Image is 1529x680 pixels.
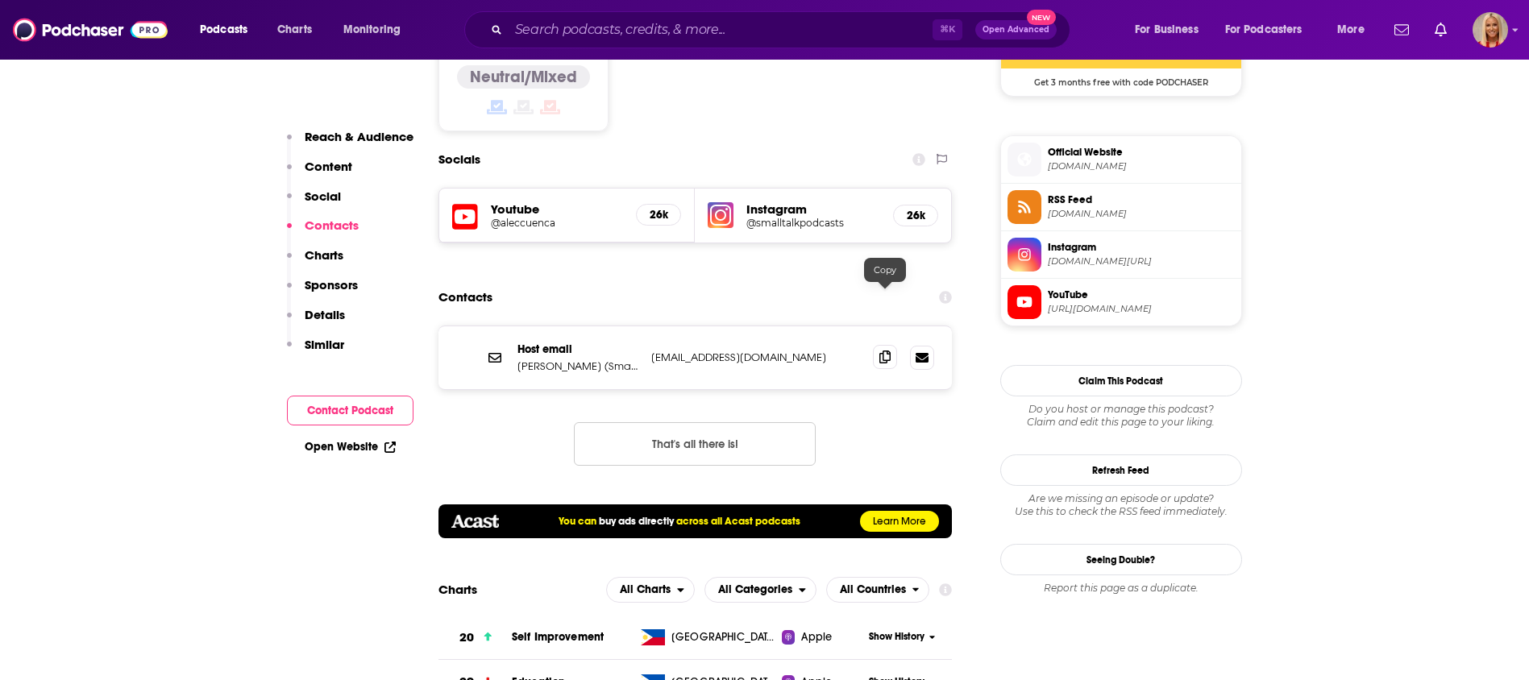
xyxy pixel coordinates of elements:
[470,67,577,87] h4: Neutral/Mixed
[606,577,695,603] h2: Platforms
[1135,19,1199,41] span: For Business
[746,201,880,217] h5: Instagram
[1048,208,1235,220] span: feeds.acast.com
[332,17,422,43] button: open menu
[1027,10,1056,25] span: New
[559,515,800,528] h5: You can across all Acast podcasts
[287,396,413,425] button: Contact Podcast
[451,515,499,528] img: acastlogo
[1225,19,1303,41] span: For Podcasters
[305,440,396,454] a: Open Website
[826,577,930,603] button: open menu
[975,20,1057,39] button: Open AdvancedNew
[1326,17,1385,43] button: open menu
[1215,17,1326,43] button: open menu
[305,247,343,263] p: Charts
[480,11,1086,48] div: Search podcasts, credits, & more...
[650,208,667,222] h5: 26k
[1000,582,1242,595] div: Report this page as a duplicate.
[438,282,492,313] h2: Contacts
[860,511,939,532] a: Learn More
[1048,240,1235,255] span: Instagram
[620,584,671,595] span: All Charts
[708,202,733,228] img: iconImage
[287,129,413,159] button: Reach & Audience
[287,247,343,277] button: Charts
[634,629,782,645] a: [GEOGRAPHIC_DATA]
[651,350,861,364] p: [EMAIL_ADDRESS][DOMAIN_NAME]
[599,515,674,528] a: buy ads directly
[933,19,962,40] span: ⌘ K
[287,159,352,189] button: Content
[287,307,345,337] button: Details
[863,630,941,644] button: Show History
[746,217,880,229] a: @smalltalkpodcasts
[1048,255,1235,267] span: instagram.com/smalltalkpodcasts
[438,144,480,175] h2: Socials
[1008,190,1235,224] a: RSS Feed[DOMAIN_NAME]
[782,629,863,645] a: Apple
[305,277,358,292] p: Sponsors
[606,577,695,603] button: open menu
[1473,12,1508,48] span: Logged in as KymberleeBolden
[1008,238,1235,272] a: Instagram[DOMAIN_NAME][URL]
[1124,17,1219,43] button: open menu
[1000,544,1242,575] a: Seeing Double?
[287,277,358,307] button: Sponsors
[1000,492,1242,518] div: Are we missing an episode or update? Use this to check the RSS feed immediately.
[189,17,268,43] button: open menu
[704,577,816,603] button: open menu
[343,19,401,41] span: Monitoring
[13,15,168,45] img: Podchaser - Follow, Share and Rate Podcasts
[1048,145,1235,160] span: Official Website
[517,342,638,356] p: Host email
[1473,12,1508,48] img: User Profile
[305,159,352,174] p: Content
[305,218,359,233] p: Contacts
[1008,285,1235,319] a: YouTube[URL][DOMAIN_NAME]
[1001,20,1241,86] a: Acast Deal: Get 3 months free with code PODCHASER
[1048,193,1235,207] span: RSS Feed
[671,629,776,645] span: Philippines
[305,129,413,144] p: Reach & Audience
[1008,143,1235,176] a: Official Website[DOMAIN_NAME]
[1000,403,1242,429] div: Claim and edit this page to your liking.
[840,584,906,595] span: All Countries
[287,218,359,247] button: Contacts
[200,19,247,41] span: Podcasts
[983,26,1049,34] span: Open Advanced
[1000,365,1242,396] button: Claim This Podcast
[574,422,816,466] button: Nothing here.
[267,17,322,43] a: Charts
[1048,288,1235,302] span: YouTube
[517,359,638,373] p: [PERSON_NAME] (Small Talk! With [PERSON_NAME] - Motivation & Mindset Podcast)
[512,630,604,644] a: Self Improvement
[438,582,477,597] h2: Charts
[1337,19,1365,41] span: More
[1473,12,1508,48] button: Show profile menu
[704,577,816,603] h2: Categories
[305,189,341,204] p: Social
[287,189,341,218] button: Social
[1048,303,1235,315] span: https://www.youtube.com/@aleccuenca
[1048,160,1235,172] span: podcasters.spotify.com
[287,337,344,367] button: Similar
[1000,454,1242,486] button: Refresh Feed
[1428,16,1453,44] a: Show notifications dropdown
[801,629,832,645] span: Apple
[459,628,474,647] h3: 20
[826,577,930,603] h2: Countries
[277,19,312,41] span: Charts
[1000,403,1242,416] span: Do you host or manage this podcast?
[509,17,933,43] input: Search podcasts, credits, & more...
[305,337,344,352] p: Similar
[1001,68,1241,88] span: Get 3 months free with code PODCHASER
[907,209,924,222] h5: 26k
[491,217,624,229] a: @aleccuenca
[438,616,512,660] a: 20
[1388,16,1415,44] a: Show notifications dropdown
